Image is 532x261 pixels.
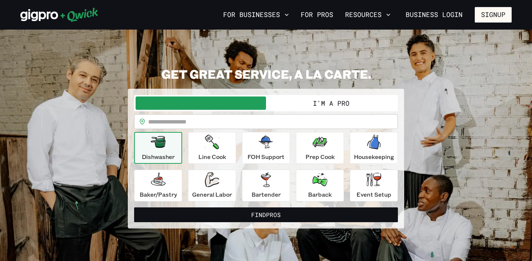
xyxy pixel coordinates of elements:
p: Housekeeping [354,152,394,161]
button: Baker/Pastry [134,170,182,201]
button: Bartender [242,170,290,201]
a: For Pros [298,9,336,21]
button: I'm a Pro [266,96,396,110]
button: For Businesses [220,9,292,21]
p: Bartender [252,190,281,199]
a: Business Login [399,7,469,23]
button: Signup [475,7,512,23]
button: FindPros [134,207,398,222]
p: Barback [308,190,332,199]
p: Event Setup [357,190,391,199]
p: Dishwasher [142,152,175,161]
p: Baker/Pastry [140,190,177,199]
p: Prep Cook [306,152,335,161]
button: Prep Cook [296,132,344,164]
button: Resources [342,9,393,21]
button: I'm a Business [136,96,266,110]
button: Housekeeping [350,132,398,164]
h2: GET GREAT SERVICE, A LA CARTE. [128,67,404,81]
p: FOH Support [248,152,284,161]
button: Event Setup [350,170,398,201]
p: Line Cook [198,152,226,161]
button: FOH Support [242,132,290,164]
button: Dishwasher [134,132,182,164]
button: Barback [296,170,344,201]
button: General Labor [188,170,236,201]
button: Line Cook [188,132,236,164]
p: General Labor [192,190,232,199]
